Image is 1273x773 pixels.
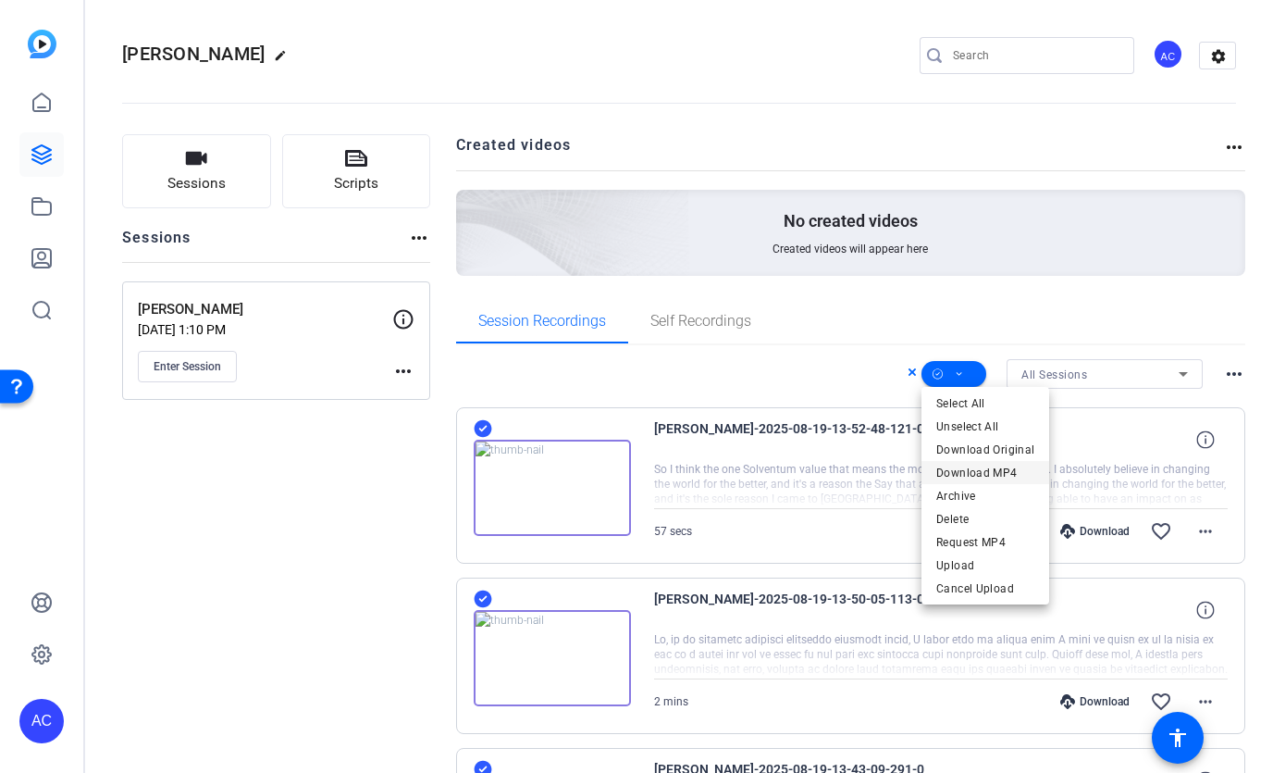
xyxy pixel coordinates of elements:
span: Select All [936,393,1034,415]
span: Unselect All [936,416,1034,438]
span: Cancel Upload [936,578,1034,600]
span: Request MP4 [936,531,1034,554]
span: Archive [936,485,1034,507]
span: Download Original [936,439,1034,461]
span: Upload [936,555,1034,577]
span: Delete [936,508,1034,530]
span: Download MP4 [936,462,1034,484]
